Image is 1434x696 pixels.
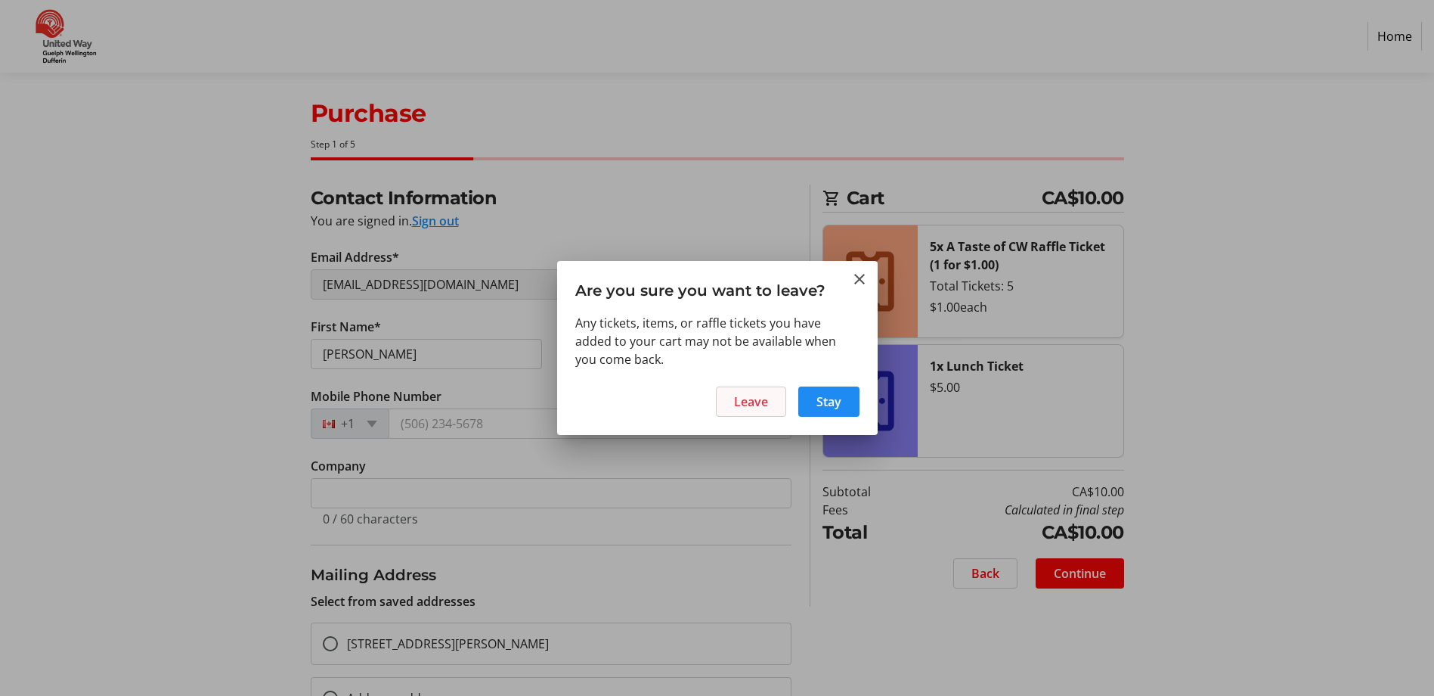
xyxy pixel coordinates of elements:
span: Stay [816,393,841,411]
button: Leave [716,387,786,417]
h3: Are you sure you want to leave? [557,261,878,313]
button: Close [850,270,869,288]
div: Any tickets, items, or raffle tickets you have added to your cart may not be available when you c... [575,314,859,368]
button: Stay [798,387,859,417]
span: Leave [734,393,768,411]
